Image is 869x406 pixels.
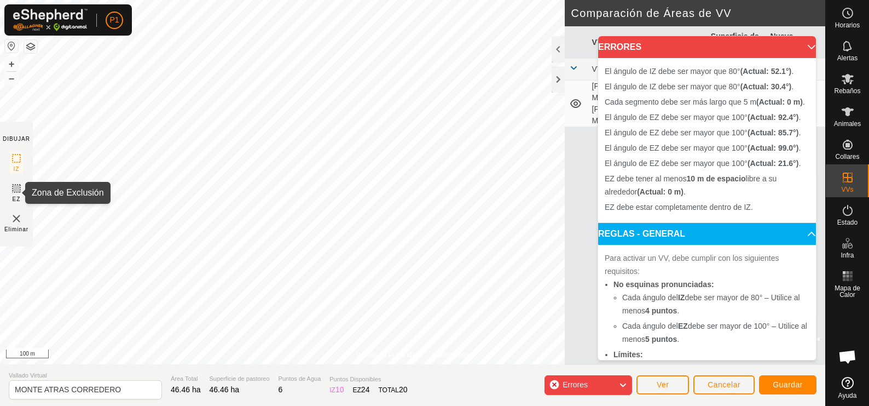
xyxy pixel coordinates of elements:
[605,67,793,76] span: El ángulo de IZ debe ser mayor que 80° .
[598,36,816,58] p-accordion-header: ERRORES
[748,159,799,168] b: (Actual: 21.6°)
[4,225,28,233] span: Eliminar
[605,254,779,276] span: Para activar un VV, debe cumplir con los siguientes requisitos:
[605,174,777,196] span: EZ debe tener al menos libre a su alrededor .
[329,384,344,396] div: IZ
[613,280,714,289] b: No esquinas pronunciadas:
[210,385,240,394] span: 46.46 ha
[826,373,869,403] a: Ayuda
[756,98,803,106] b: (Actual: 0 m)
[605,203,753,211] span: EZ debe estar completamente dentro de IZ.
[10,212,23,225] img: VV
[708,380,740,389] span: Cancelar
[829,285,866,298] span: Mapa de Calor
[5,72,18,85] button: –
[837,55,858,61] span: Alertas
[693,375,755,394] button: Cancelar
[605,113,801,122] span: El ángulo de EZ debe ser mayor que 100° .
[109,14,119,26] span: P1
[605,98,805,106] span: Cada segmento debe ser más largo que 5 m .
[5,58,18,71] button: +
[279,374,321,384] span: Puntos de Agua
[759,375,816,394] button: Guardar
[335,385,344,394] span: 10
[592,65,639,73] span: VV sin recinto
[834,121,861,127] span: Animales
[748,144,799,152] b: (Actual: 99.0°)
[598,230,685,238] span: REGLAS - GENERAL
[837,219,858,226] span: Estado
[706,26,766,59] th: Superficie de pastoreo
[841,186,853,193] span: VVs
[378,384,407,396] div: TOTAL
[835,22,860,28] span: Horarios
[740,82,792,91] b: (Actual: 30.4°)
[171,385,201,394] span: 46.46 ha
[838,392,857,399] span: Ayuda
[571,7,825,20] h2: Comparación de Áreas de VV
[5,39,18,53] button: Restablecer Mapa
[605,144,801,152] span: El ángulo de EZ debe ser mayor que 100° .
[636,375,689,394] button: Ver
[563,380,588,389] span: Errores
[834,88,860,94] span: Rebaños
[748,128,799,137] b: (Actual: 85.7°)
[13,195,21,203] span: EZ
[622,291,809,317] li: Cada ángulo del debe ser mayor de 80° – Utilice al menos .
[835,153,859,160] span: Collares
[432,350,469,360] a: Contáctenos
[329,375,407,384] span: Puntos Disponibles
[171,374,201,384] span: Área Total
[598,58,816,222] p-accordion-content: ERRORES
[740,67,792,76] b: (Actual: 52.1°)
[3,135,30,143] div: DIBUJAR
[279,385,283,394] span: 6
[24,40,37,53] button: Capas del Mapa
[622,319,809,346] li: Cada ángulo del debe ser mayor de 100° – Utilice al menos .
[588,81,647,127] td: [PERSON_NAME] y [PERSON_NAME]
[605,82,793,91] span: El ángulo de IZ debe ser mayor que 80° .
[748,113,799,122] b: (Actual: 92.4°)
[9,371,162,380] span: Vallado Virtual
[356,350,419,360] a: Política de Privacidad
[831,340,864,373] div: Chat abierto
[210,374,270,384] span: Superficie de pastoreo
[613,350,643,359] b: Límites:
[361,385,370,394] span: 24
[645,306,677,315] b: 4 puntos
[657,380,669,389] span: Ver
[678,293,685,302] b: IZ
[598,43,641,52] span: ERRORES
[13,9,88,31] img: Logo Gallagher
[645,335,677,344] b: 5 puntos
[605,159,801,168] span: El ángulo de EZ debe ser mayor que 100° .
[773,380,803,389] span: Guardar
[605,128,801,137] span: El ángulo de EZ debe ser mayor que 100° .
[647,26,706,59] th: Rebaño
[678,322,688,330] b: EZ
[353,384,370,396] div: EZ
[637,187,683,196] b: (Actual: 0 m)
[14,165,20,173] span: IZ
[598,223,816,245] p-accordion-header: REGLAS - GENERAL
[686,174,745,183] b: 10 m de espacio
[766,26,825,59] th: Nueva Asignación
[399,385,408,394] span: 20
[841,252,854,259] span: Infra
[588,26,647,59] th: VV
